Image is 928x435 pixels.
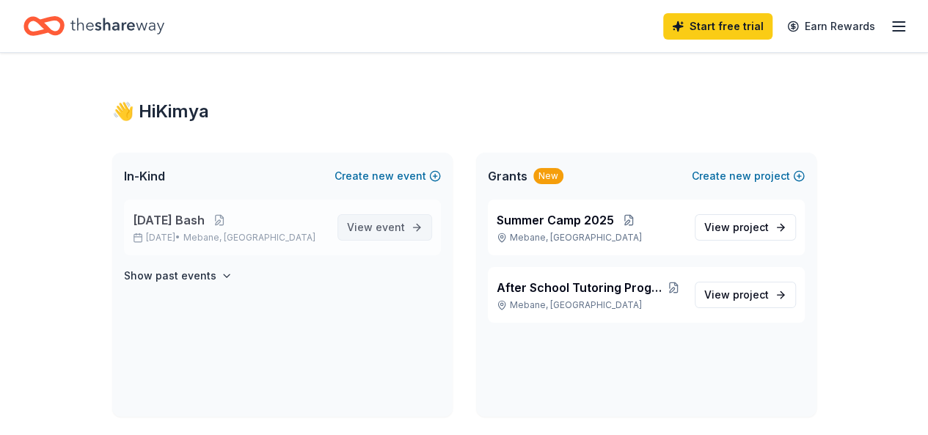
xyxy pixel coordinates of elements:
span: event [376,221,405,233]
a: Earn Rewards [778,13,884,40]
span: Grants [488,167,527,185]
span: project [733,221,769,233]
a: View project [695,282,796,308]
button: Createnewevent [335,167,441,185]
h4: Show past events [124,267,216,285]
p: [DATE] • [133,232,326,244]
a: Start free trial [663,13,772,40]
a: Home [23,9,164,43]
span: project [733,288,769,301]
span: View [704,286,769,304]
p: Mebane, [GEOGRAPHIC_DATA] [497,232,683,244]
span: In-Kind [124,167,165,185]
button: Createnewproject [692,167,805,185]
span: Mebane, [GEOGRAPHIC_DATA] [183,232,315,244]
a: View event [337,214,432,241]
span: After School Tutoring Program [DATE]-[DATE] [497,279,665,296]
a: View project [695,214,796,241]
div: New [533,168,563,184]
span: View [347,219,405,236]
span: new [372,167,394,185]
span: View [704,219,769,236]
div: 👋 Hi Kimya [112,100,816,123]
p: Mebane, [GEOGRAPHIC_DATA] [497,299,683,311]
button: Show past events [124,267,233,285]
span: Summer Camp 2025 [497,211,614,229]
span: new [729,167,751,185]
span: [DATE] Bash [133,211,205,229]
